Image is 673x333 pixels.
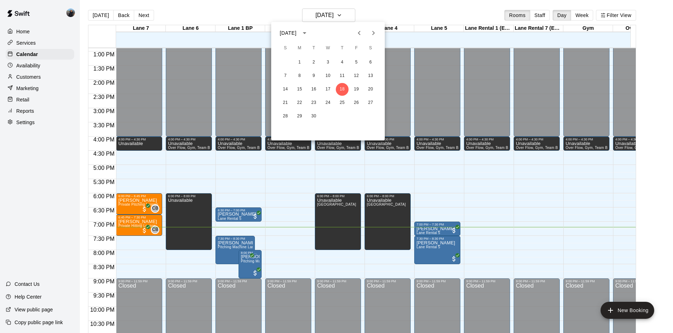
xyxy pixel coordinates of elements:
[336,70,349,82] button: 11
[364,83,377,96] button: 20
[364,96,377,109] button: 27
[307,70,320,82] button: 9
[322,96,334,109] button: 24
[293,110,306,123] button: 29
[364,41,377,55] span: Saturday
[336,56,349,69] button: 4
[279,96,292,109] button: 21
[307,83,320,96] button: 16
[350,96,363,109] button: 26
[322,83,334,96] button: 17
[279,110,292,123] button: 28
[336,96,349,109] button: 25
[293,96,306,109] button: 22
[279,70,292,82] button: 7
[350,70,363,82] button: 12
[279,41,292,55] span: Sunday
[350,41,363,55] span: Friday
[293,83,306,96] button: 15
[293,70,306,82] button: 8
[336,41,349,55] span: Thursday
[366,26,381,40] button: Next month
[280,29,296,37] div: [DATE]
[307,56,320,69] button: 2
[322,56,334,69] button: 3
[307,110,320,123] button: 30
[293,56,306,69] button: 1
[350,83,363,96] button: 19
[299,27,311,39] button: calendar view is open, switch to year view
[307,41,320,55] span: Tuesday
[293,41,306,55] span: Monday
[322,70,334,82] button: 10
[336,83,349,96] button: 18
[364,56,377,69] button: 6
[364,70,377,82] button: 13
[307,96,320,109] button: 23
[352,26,366,40] button: Previous month
[350,56,363,69] button: 5
[322,41,334,55] span: Wednesday
[279,83,292,96] button: 14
